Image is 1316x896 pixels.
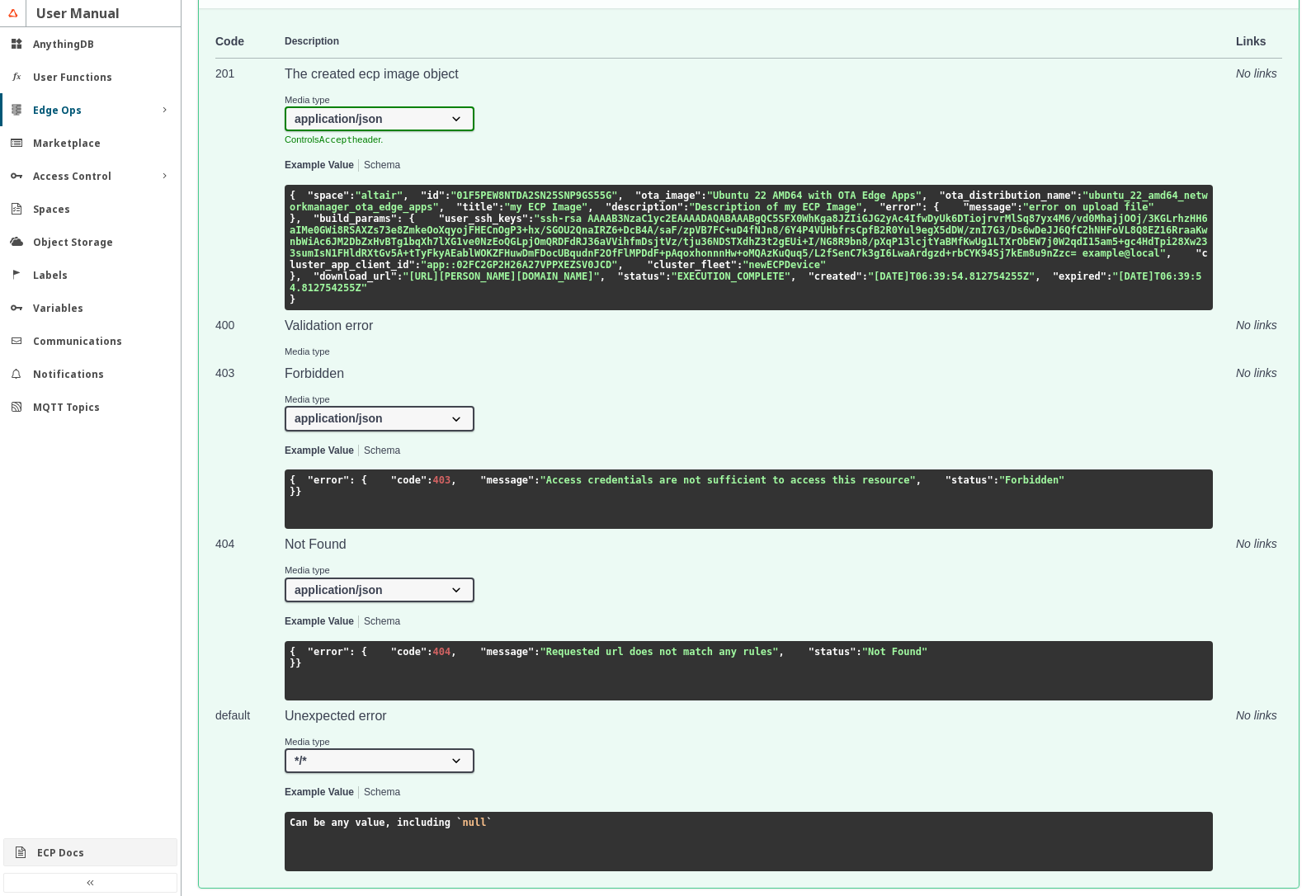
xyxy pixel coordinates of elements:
span: "altair" [356,190,403,201]
span: "error" [880,201,922,213]
span: { [290,646,295,658]
p: Forbidden [285,366,1213,381]
i: No links [1236,366,1277,380]
small: Controls header. [285,134,383,144]
span: , [439,201,445,213]
span: "app::02FC2GP2H26A27VPPXEZSV0JCD" [421,259,617,271]
span: : { [349,474,367,486]
td: 404 [215,529,285,700]
span: "message" [480,646,534,658]
span: Can be any value, including ` [290,817,463,828]
span: "ubuntu_22_amd64_networkmanager_ota_edge_apps" [290,190,1208,213]
td: Code [215,25,285,59]
code: Accept [319,134,352,145]
span: "cluster_app_client_id" [290,248,1208,271]
span: , [587,201,593,213]
span: "error" [308,474,350,486]
i: No links [1236,709,1277,722]
span: : [856,646,861,658]
span: "created" [809,271,862,282]
span: : [701,190,707,201]
span: : [427,474,432,486]
span: "code" [391,474,427,486]
span: "01F5PEW8NTDA2SN25SNP9GS55G" [450,190,617,201]
span: "Access credentials are not sufficient to access this resource" [540,474,916,486]
span: : [1106,271,1112,282]
span: , [916,474,922,486]
span: , [862,201,868,213]
code: } } [290,474,1064,498]
span: ` [486,817,492,828]
button: Schema [364,616,400,628]
select: Media Type [285,406,474,431]
p: Validation error [285,318,1213,333]
td: Description [285,25,1213,59]
span: "error" [308,646,350,658]
span: "[URL][PERSON_NAME][DOMAIN_NAME]" [403,271,599,282]
span: : [349,190,355,201]
span: : [415,259,421,271]
span: : [397,271,403,282]
span: : [445,190,450,201]
span: "Description of my ECP Image" [689,201,862,213]
span: , [403,190,408,201]
span: "id" [421,190,445,201]
span: "code" [391,646,427,658]
small: Media type [285,565,474,575]
small: Media type [285,95,474,105]
span: , [1035,271,1040,282]
span: "message" [964,201,1017,213]
span: : [1077,190,1083,201]
span: "expired" [1053,271,1106,282]
span: : [528,213,534,224]
td: 403 [215,358,285,529]
span: null [463,817,487,828]
p: Unexpected error [285,709,1213,724]
span: "status" [617,271,665,282]
td: 201 [215,58,285,310]
span: "ota_image" [635,190,700,201]
span: : [665,271,671,282]
select: Media Type [285,106,474,131]
button: Example Value [285,160,354,172]
span: : [534,474,540,486]
button: Schema [364,787,400,799]
span: "Ubuntu 22 AMD64 with OTA Edge Apps" [707,190,922,201]
i: No links [1236,67,1277,80]
span: "error on upload file" [1023,201,1154,213]
span: : [993,474,999,486]
button: Schema [364,160,400,172]
td: 400 [215,310,285,358]
span: , [600,271,606,282]
span: , [922,190,927,201]
button: Example Value [285,787,354,799]
span: "EXECUTION_COMPLETE" [671,271,790,282]
i: No links [1236,318,1277,332]
span: : [534,646,540,658]
small: Media type [285,347,330,356]
code: }, }, } [290,190,1208,305]
i: No links [1236,537,1277,550]
select: Media Type [285,748,474,773]
span: "title" [456,201,498,213]
span: "newECPDevice" [743,259,826,271]
span: : [862,271,868,282]
small: Media type [285,394,474,404]
span: : { [349,646,367,658]
span: "cluster_fleet" [648,259,737,271]
span: , [450,646,456,658]
span: , [1166,248,1172,259]
span: , [617,259,623,271]
span: : [737,259,743,271]
td: default [215,700,285,871]
span: : [683,201,689,213]
span: { [290,190,295,201]
span: "[DATE]T06:39:54.812754255Z" [290,271,1202,294]
span: , [450,474,456,486]
span: , [790,271,796,282]
span: "message" [480,474,534,486]
span: : [498,201,504,213]
span: "description" [606,201,683,213]
span: { [290,474,295,486]
span: 404 [432,646,450,658]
